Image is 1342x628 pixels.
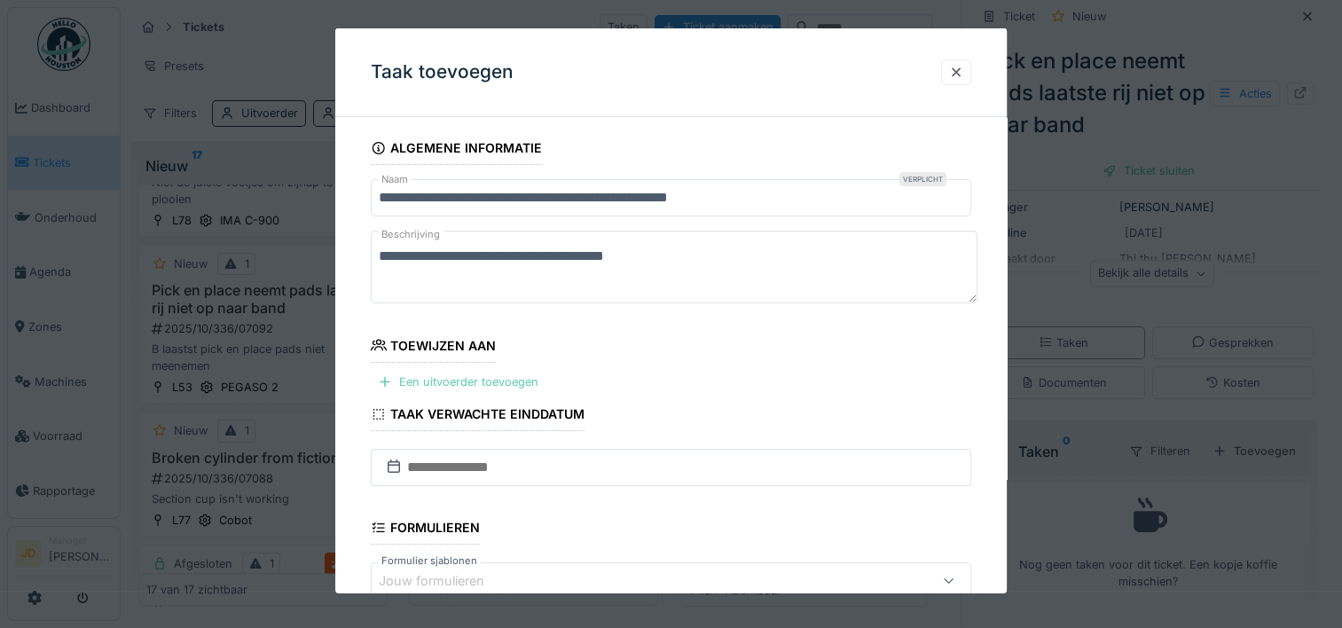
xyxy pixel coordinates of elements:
[378,224,443,246] label: Beschrijving
[371,333,496,363] div: Toewijzen aan
[371,370,545,394] div: Een uitvoerder toevoegen
[899,172,946,186] div: Verplicht
[371,135,542,165] div: Algemene informatie
[371,514,480,545] div: Formulieren
[371,401,585,431] div: Taak verwachte einddatum
[378,553,481,569] label: Formulier sjablonen
[371,61,514,83] h3: Taak toevoegen
[379,570,509,590] div: Jouw formulieren
[378,172,412,187] label: Naam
